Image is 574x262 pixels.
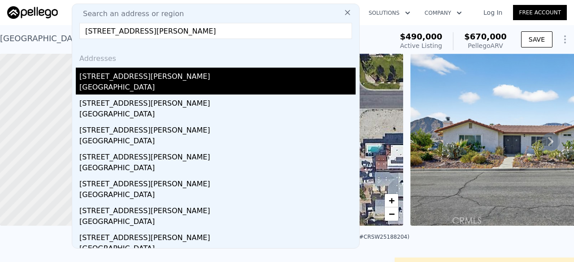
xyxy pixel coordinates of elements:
div: [STREET_ADDRESS][PERSON_NAME] [79,175,356,189]
div: [GEOGRAPHIC_DATA] [79,216,356,229]
div: [STREET_ADDRESS][PERSON_NAME] [79,68,356,82]
div: [GEOGRAPHIC_DATA] [79,82,356,94]
span: + [389,195,395,206]
div: [STREET_ADDRESS][PERSON_NAME] [79,121,356,136]
div: [GEOGRAPHIC_DATA] [79,243,356,256]
button: Show Options [556,30,574,48]
span: Active Listing [400,42,442,49]
div: [GEOGRAPHIC_DATA] [79,189,356,202]
div: [GEOGRAPHIC_DATA] [79,109,356,121]
div: [STREET_ADDRESS][PERSON_NAME] [79,202,356,216]
div: [STREET_ADDRESS][PERSON_NAME] [79,148,356,163]
div: [STREET_ADDRESS][PERSON_NAME] [79,229,356,243]
a: Zoom in [385,194,398,207]
button: Solutions [361,5,417,21]
a: Zoom out [385,207,398,221]
input: Enter an address, city, region, neighborhood or zip code [79,23,352,39]
div: [GEOGRAPHIC_DATA] [79,136,356,148]
button: SAVE [521,31,552,47]
div: [GEOGRAPHIC_DATA] [79,163,356,175]
button: Company [417,5,469,21]
span: Search an address or region [76,9,184,19]
span: $670,000 [464,32,507,41]
div: [STREET_ADDRESS][PERSON_NAME] [79,94,356,109]
span: − [389,208,395,219]
img: Pellego [7,6,58,19]
a: Free Account [513,5,567,20]
a: Log In [473,8,513,17]
div: Pellego ARV [464,41,507,50]
div: Addresses [76,46,356,68]
span: $490,000 [400,32,443,41]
